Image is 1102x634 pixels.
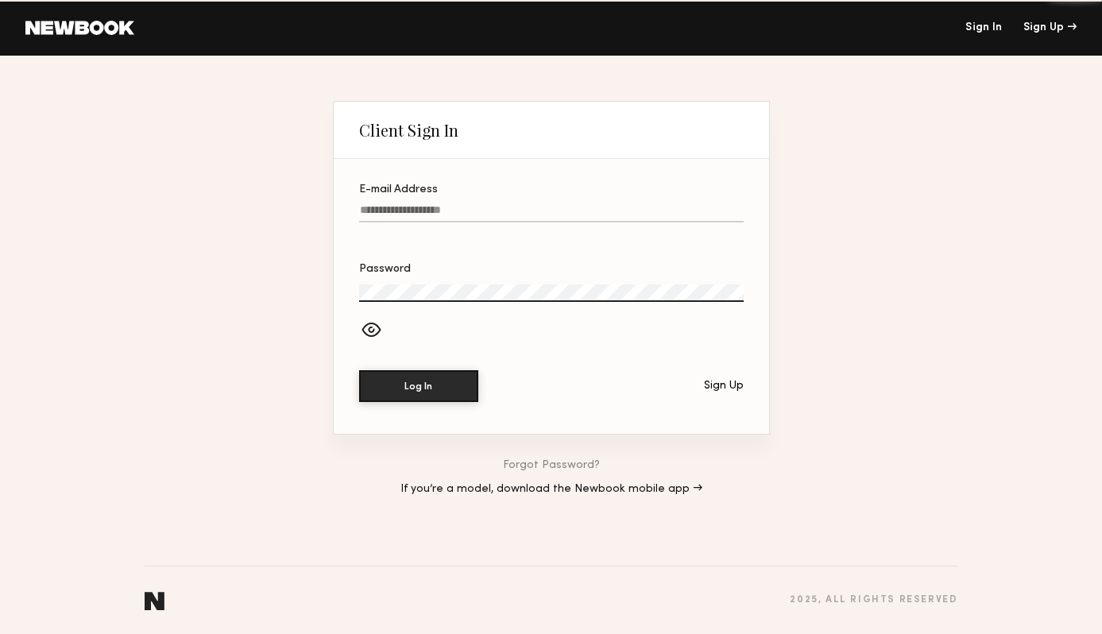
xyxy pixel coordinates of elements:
[359,370,478,402] button: Log In
[359,121,458,140] div: Client Sign In
[503,460,600,471] a: Forgot Password?
[359,204,744,222] input: E-mail Address
[790,595,957,605] div: 2025 , all rights reserved
[400,484,702,495] a: If you’re a model, download the Newbook mobile app →
[359,184,744,195] div: E-mail Address
[965,22,1002,33] a: Sign In
[359,264,744,275] div: Password
[359,284,744,302] input: Password
[704,381,744,392] div: Sign Up
[1023,22,1077,33] div: Sign Up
